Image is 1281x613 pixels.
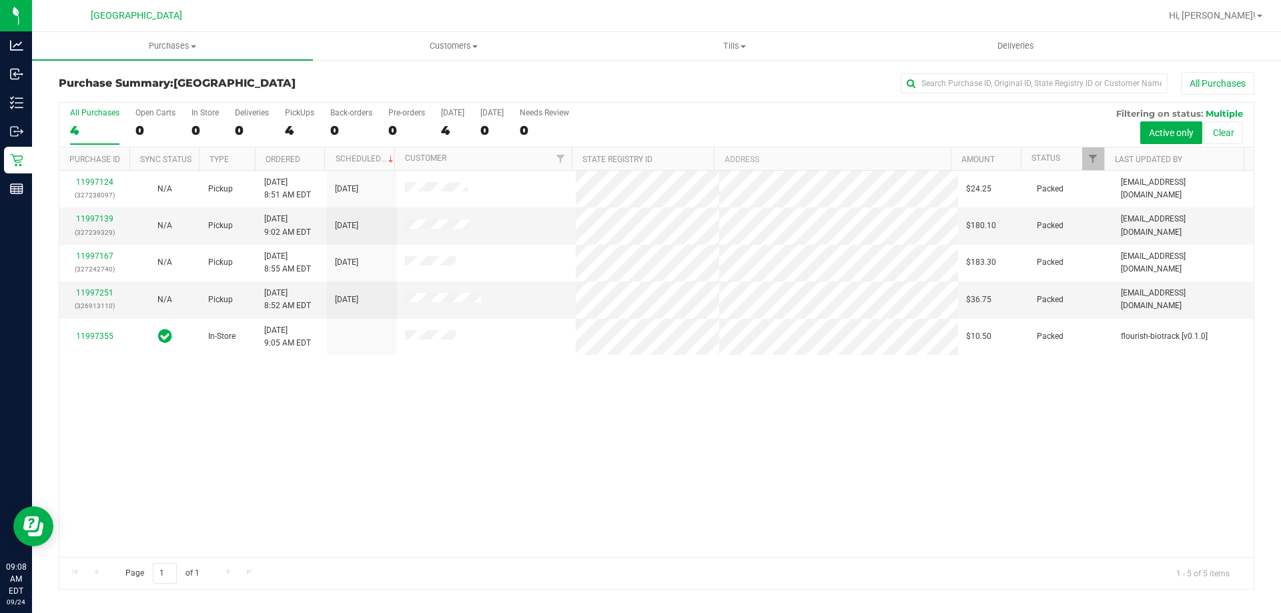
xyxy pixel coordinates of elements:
span: Pickup [208,293,233,306]
button: All Purchases [1181,72,1254,95]
div: 4 [70,123,119,138]
span: [DATE] 8:51 AM EDT [264,176,311,201]
span: Not Applicable [157,257,172,267]
span: Packed [1037,219,1063,232]
inline-svg: Retail [10,153,23,167]
div: [DATE] [441,108,464,117]
a: Deliveries [875,32,1156,60]
p: (327242740) [67,263,121,275]
input: Search Purchase ID, Original ID, State Registry ID or Customer Name... [901,73,1168,93]
span: [EMAIL_ADDRESS][DOMAIN_NAME] [1121,287,1246,312]
a: 11997355 [76,332,113,341]
span: $24.25 [966,183,991,195]
a: Ordered [266,155,300,164]
th: Address [714,147,951,171]
button: Active only [1140,121,1202,144]
div: 0 [330,123,372,138]
a: State Registry ID [582,155,653,164]
inline-svg: Inventory [10,96,23,109]
div: In Store [191,108,219,117]
span: [DATE] 9:02 AM EDT [264,213,311,238]
button: N/A [157,219,172,232]
button: N/A [157,293,172,306]
p: 09/24 [6,597,26,607]
span: $10.50 [966,330,991,343]
a: 11997124 [76,177,113,187]
div: Deliveries [235,108,269,117]
span: Multiple [1206,108,1243,119]
input: 1 [153,563,177,584]
div: 0 [191,123,219,138]
a: Filter [550,147,572,170]
a: 11997139 [76,214,113,223]
div: 4 [285,123,314,138]
div: All Purchases [70,108,119,117]
p: (327238097) [67,189,121,201]
iframe: Resource center [13,506,53,546]
a: 11997167 [76,251,113,261]
inline-svg: Outbound [10,125,23,138]
p: 09:08 AM EDT [6,561,26,597]
span: [EMAIL_ADDRESS][DOMAIN_NAME] [1121,213,1246,238]
span: $180.10 [966,219,996,232]
span: Pickup [208,219,233,232]
button: N/A [157,183,172,195]
div: [DATE] [480,108,504,117]
p: (326913110) [67,299,121,312]
div: 0 [135,123,175,138]
inline-svg: Analytics [10,39,23,52]
span: [DATE] [335,183,358,195]
div: 0 [388,123,425,138]
inline-svg: Inbound [10,67,23,81]
a: Filter [1082,147,1104,170]
a: Customers [313,32,594,60]
div: PickUps [285,108,314,117]
div: 4 [441,123,464,138]
span: [DATE] [335,293,358,306]
div: Back-orders [330,108,372,117]
span: [DATE] 8:55 AM EDT [264,250,311,275]
span: [DATE] 8:52 AM EDT [264,287,311,312]
span: Packed [1037,293,1063,306]
span: Hi, [PERSON_NAME]! [1169,10,1256,21]
span: Packed [1037,330,1063,343]
span: Customers [314,40,593,52]
inline-svg: Reports [10,182,23,195]
span: Purchases [32,40,313,52]
span: flourish-biotrack [v0.1.0] [1121,330,1208,343]
a: Amount [961,155,995,164]
div: 0 [480,123,504,138]
div: 0 [520,123,569,138]
div: Needs Review [520,108,569,117]
div: Open Carts [135,108,175,117]
span: [DATE] [335,219,358,232]
span: Not Applicable [157,295,172,304]
span: $36.75 [966,293,991,306]
a: Tills [594,32,875,60]
a: Purchases [32,32,313,60]
a: Sync Status [140,155,191,164]
a: Type [209,155,229,164]
span: [DATE] 9:05 AM EDT [264,324,311,350]
span: $183.30 [966,256,996,269]
span: [EMAIL_ADDRESS][DOMAIN_NAME] [1121,176,1246,201]
span: Filtering on status: [1116,108,1203,119]
span: Not Applicable [157,221,172,230]
a: Customer [405,153,446,163]
p: (327239329) [67,226,121,239]
div: 0 [235,123,269,138]
span: Packed [1037,183,1063,195]
span: Pickup [208,183,233,195]
span: [GEOGRAPHIC_DATA] [173,77,296,89]
a: Purchase ID [69,155,120,164]
a: Scheduled [336,154,396,163]
button: N/A [157,256,172,269]
h3: Purchase Summary: [59,77,457,89]
a: 11997251 [76,288,113,297]
div: Pre-orders [388,108,425,117]
span: In Sync [158,327,172,346]
span: Not Applicable [157,184,172,193]
span: [DATE] [335,256,358,269]
button: Clear [1204,121,1243,144]
span: In-Store [208,330,236,343]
